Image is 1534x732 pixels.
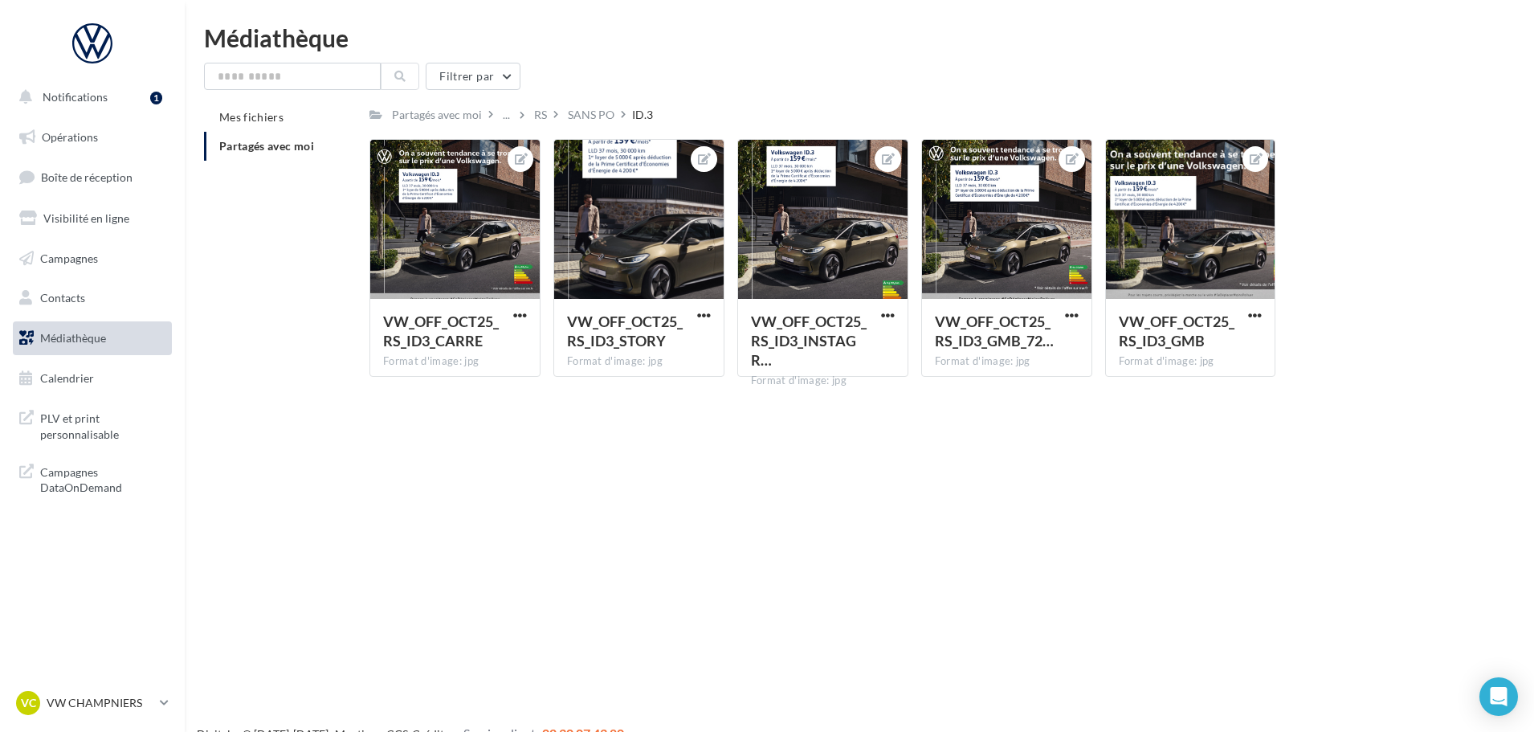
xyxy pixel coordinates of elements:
[47,695,153,711] p: VW CHAMPNIERS
[40,291,85,305] span: Contacts
[10,160,175,194] a: Boîte de réception
[42,130,98,144] span: Opérations
[1479,677,1518,716] div: Open Intercom Messenger
[41,170,133,184] span: Boîte de réception
[10,242,175,276] a: Campagnes
[40,371,94,385] span: Calendrier
[10,455,175,502] a: Campagnes DataOnDemand
[1119,313,1234,350] span: VW_OFF_OCT25_RS_ID3_GMB
[219,139,314,153] span: Partagés avec moi
[21,695,36,711] span: VC
[632,107,653,123] div: ID.3
[383,354,527,369] div: Format d'image: jpg
[935,313,1054,350] span: VW_OFF_OCT25_RS_ID3_GMB_720x720
[40,251,98,264] span: Campagnes
[567,354,711,369] div: Format d'image: jpg
[150,92,162,104] div: 1
[40,461,165,496] span: Campagnes DataOnDemand
[43,90,108,104] span: Notifications
[534,107,547,123] div: RS
[10,121,175,154] a: Opérations
[392,107,482,123] div: Partagés avec moi
[935,354,1079,369] div: Format d'image: jpg
[1119,354,1263,369] div: Format d'image: jpg
[10,202,175,235] a: Visibilité en ligne
[383,313,499,350] span: VW_OFF_OCT25_RS_ID3_CARRE
[567,313,683,350] span: VW_OFF_OCT25_RS_ID3_STORY
[10,321,175,355] a: Médiathèque
[568,107,614,123] div: SANS PO
[751,374,895,388] div: Format d'image: jpg
[426,63,520,90] button: Filtrer par
[40,407,165,442] span: PLV et print personnalisable
[10,80,169,114] button: Notifications 1
[10,362,175,395] a: Calendrier
[40,331,106,345] span: Médiathèque
[43,211,129,225] span: Visibilité en ligne
[219,110,284,124] span: Mes fichiers
[500,104,513,126] div: ...
[10,401,175,448] a: PLV et print personnalisable
[751,313,867,369] span: VW_OFF_OCT25_RS_ID3_INSTAGRAM
[10,281,175,315] a: Contacts
[204,26,1515,50] div: Médiathèque
[13,688,172,718] a: VC VW CHAMPNIERS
